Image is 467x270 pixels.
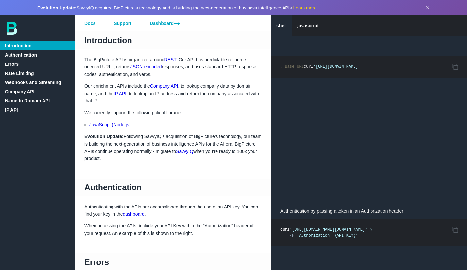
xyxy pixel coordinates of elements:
h1: Authentication [75,179,271,196]
strong: Evolution Update: [37,5,77,10]
a: shell [271,15,292,36]
p: Authentication by passing a token in an Authorization header: [271,203,467,219]
span: SavvyIQ acquired BigPicture's technology and is building the next-generation of business intellig... [37,5,317,10]
span: '[URL][DOMAIN_NAME]' [313,64,360,69]
code: curl [280,64,360,69]
a: javascript [292,15,324,36]
span: '[URL][DOMAIN_NAME][DOMAIN_NAME]' [290,227,368,232]
a: Docs [75,15,105,31]
p: We currently support the following client libraries: [75,109,271,116]
span: 'Authorization: {API_KEY}' [297,233,358,238]
span: \ [370,227,372,232]
p: Our enrichment APIs include the , to lookup company data by domain name, and the , to lookup an I... [75,82,271,104]
strong: Evolution Update: [84,134,124,139]
p: The BigPicture API is organized around . Our API has predictable resource-oriented URLs, returns ... [75,56,271,78]
p: When accessing the APIs, include your API Key within the "Authorization" header of your request. ... [75,222,271,237]
a: Company API [150,83,178,89]
img: bp-logo-B-teal.svg [7,22,17,35]
button: Dismiss announcement [426,4,430,11]
a: dashboard [123,211,145,217]
a: Dashboard [141,15,189,31]
a: JavaScript (Node.js) [89,122,130,127]
p: Authenticating with the APIs are accomplished through the use of an API key. You can find your ke... [75,203,271,218]
h1: Introduction [75,31,271,49]
p: Following SavvyIQ's acquisition of BigPicture's technology, our team is building the next-generat... [75,133,271,162]
span: # Base URL [280,64,304,69]
a: Support [105,15,141,31]
a: REST [164,57,176,62]
a: IP API [114,91,127,96]
a: JSON-encoded [130,64,162,69]
a: Learn more [293,5,317,10]
a: SavvyIQ [176,149,193,154]
span: -H [290,233,294,238]
code: curl [280,227,372,238]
